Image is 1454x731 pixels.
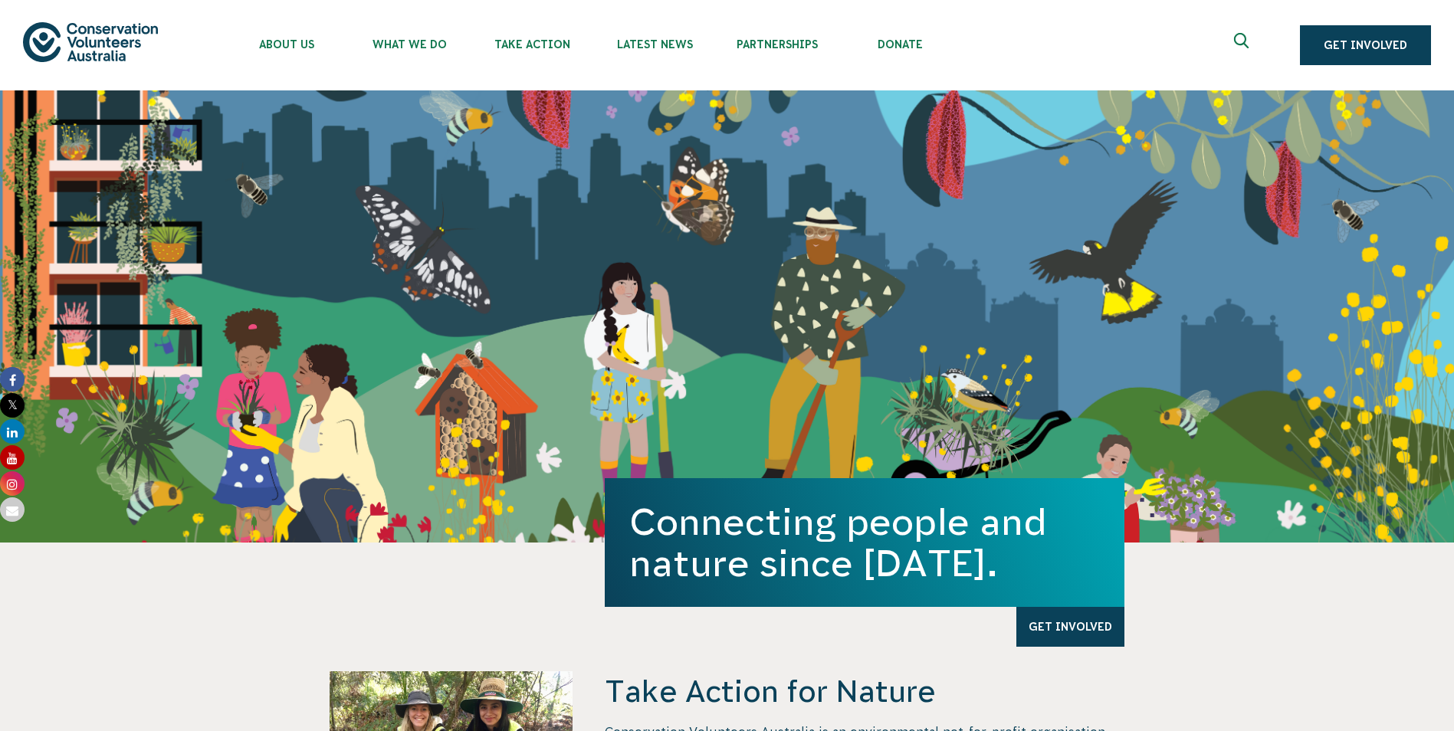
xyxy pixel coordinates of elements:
span: Partnerships [716,38,839,51]
span: About Us [225,38,348,51]
button: Expand search box Close search box [1225,27,1262,64]
span: Take Action [471,38,593,51]
span: Donate [839,38,961,51]
span: Expand search box [1234,33,1253,57]
a: Get Involved [1016,607,1124,647]
h1: Connecting people and nature since [DATE]. [629,501,1100,584]
a: Get Involved [1300,25,1431,65]
img: logo.svg [23,22,158,61]
span: Latest News [593,38,716,51]
span: What We Do [348,38,471,51]
h4: Take Action for Nature [605,671,1124,711]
